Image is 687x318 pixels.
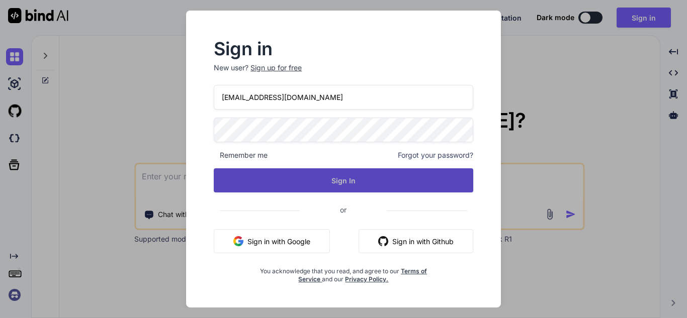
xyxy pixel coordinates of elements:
div: Sign up for free [250,63,302,73]
button: Sign in with Github [359,229,473,253]
button: Sign In [214,168,473,192]
img: google [233,236,243,246]
h2: Sign in [214,41,473,57]
a: Terms of Service [298,267,427,283]
div: You acknowledge that you read, and agree to our and our [257,261,430,283]
span: Forgot your password? [398,150,473,160]
p: New user? [214,63,473,85]
a: Privacy Policy. [345,275,388,283]
img: github [378,236,388,246]
span: or [300,197,387,222]
button: Sign in with Google [214,229,330,253]
span: Remember me [214,150,268,160]
input: Login or Email [214,85,473,110]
